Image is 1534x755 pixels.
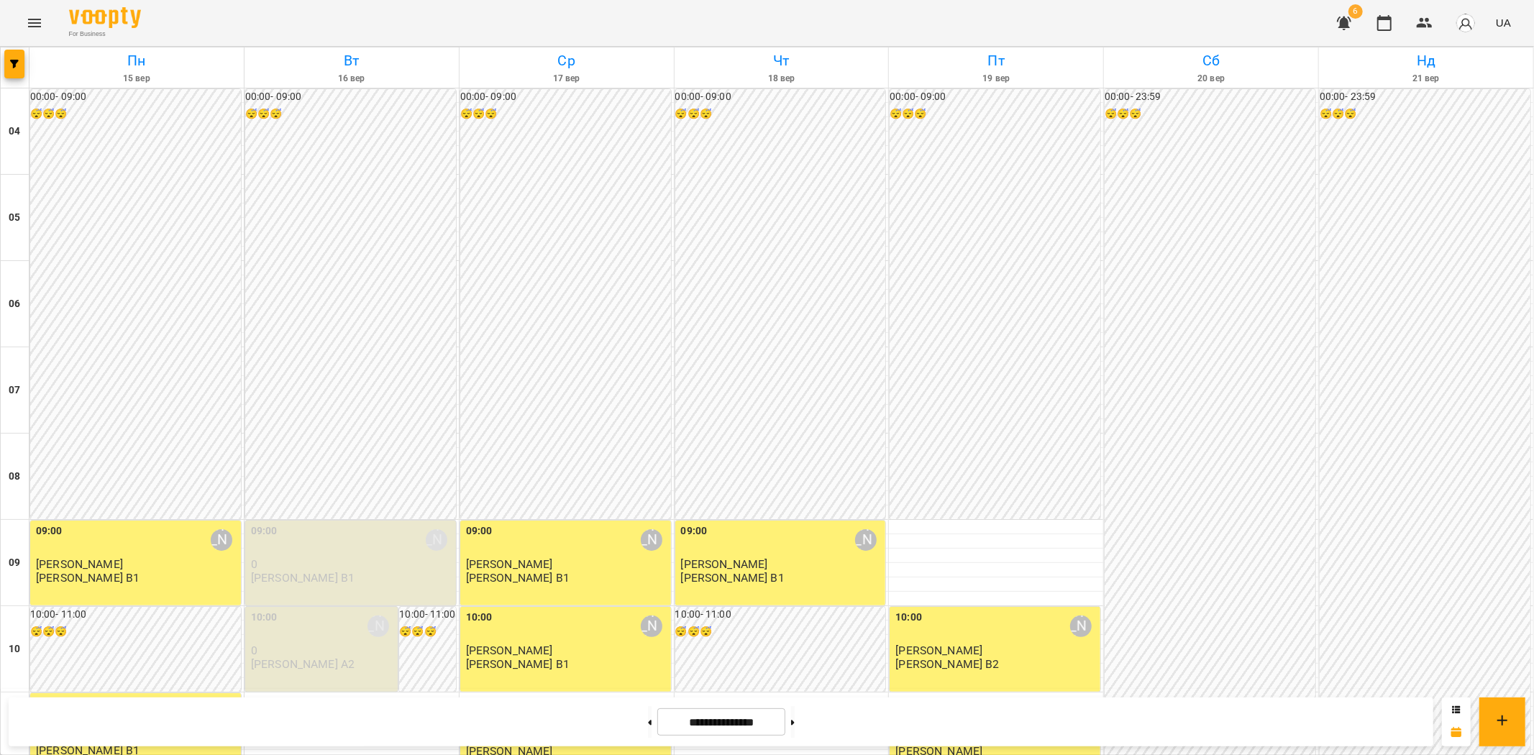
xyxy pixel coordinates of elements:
h6: 09 [9,555,20,571]
h6: 😴😴😴 [460,106,671,122]
div: Наталія Ємець [641,529,662,551]
h6: Сб [1106,50,1316,72]
h6: 😴😴😴 [30,624,241,640]
button: UA [1490,9,1517,36]
h6: 19 вер [891,72,1101,86]
h6: 16 вер [247,72,457,86]
h6: Пн [32,50,242,72]
h6: 10:00 - 11:00 [675,607,886,623]
p: [PERSON_NAME] В2 [895,658,999,670]
label: 09:00 [36,523,63,539]
h6: Вт [247,50,457,72]
div: Наталія Ємець [641,616,662,637]
span: [PERSON_NAME] [466,557,553,571]
span: UA [1496,15,1511,30]
h6: 00:00 - 09:00 [675,89,886,105]
h6: 00:00 - 09:00 [30,89,241,105]
label: 10:00 [895,610,922,626]
h6: 😴😴😴 [1105,106,1315,122]
h6: Чт [677,50,887,72]
h6: 04 [9,124,20,139]
h6: 😴😴😴 [1320,106,1530,122]
h6: 10:00 - 11:00 [30,607,241,623]
h6: 17 вер [462,72,672,86]
h6: 07 [9,383,20,398]
h6: 18 вер [677,72,887,86]
h6: 00:00 - 23:59 [1105,89,1315,105]
p: [PERSON_NAME] А2 [251,658,355,670]
label: 10:00 [251,610,278,626]
h6: 00:00 - 09:00 [460,89,671,105]
h6: 00:00 - 23:59 [1320,89,1530,105]
div: Наталія Ємець [1070,616,1092,637]
h6: 15 вер [32,72,242,86]
span: 6 [1348,4,1363,19]
button: Menu [17,6,52,40]
h6: 10:00 - 11:00 [399,607,455,623]
p: [PERSON_NAME] В1 [466,572,570,584]
div: Наталія Ємець [426,529,447,551]
h6: 20 вер [1106,72,1316,86]
h6: Ср [462,50,672,72]
span: [PERSON_NAME] [895,644,982,657]
div: Наталія Ємець [855,529,877,551]
p: [PERSON_NAME] В1 [251,572,355,584]
span: [PERSON_NAME] [466,644,553,657]
h6: 06 [9,296,20,312]
div: Наталія Ємець [211,529,232,551]
h6: Нд [1321,50,1531,72]
h6: 😴😴😴 [890,106,1100,122]
p: [PERSON_NAME] В1 [466,658,570,670]
p: 0 [251,558,453,570]
label: 10:00 [466,610,493,626]
span: For Business [69,29,141,39]
h6: 00:00 - 09:00 [890,89,1100,105]
p: 0 [251,644,396,656]
h6: 00:00 - 09:00 [245,89,456,105]
h6: 😴😴😴 [30,106,241,122]
h6: 05 [9,210,20,226]
label: 09:00 [681,523,708,539]
span: [PERSON_NAME] [36,557,123,571]
img: avatar_s.png [1456,13,1476,33]
h6: Пт [891,50,1101,72]
h6: 08 [9,469,20,485]
h6: 21 вер [1321,72,1531,86]
p: [PERSON_NAME] В1 [681,572,785,584]
h6: 😴😴😴 [245,106,456,122]
p: [PERSON_NAME] В1 [36,572,140,584]
h6: 😴😴😴 [399,624,455,640]
h6: 10 [9,641,20,657]
span: [PERSON_NAME] [681,557,768,571]
img: Voopty Logo [69,7,141,28]
h6: 😴😴😴 [675,624,886,640]
h6: 😴😴😴 [675,106,886,122]
label: 09:00 [466,523,493,539]
div: Наталія Ємець [367,616,389,637]
label: 09:00 [251,523,278,539]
